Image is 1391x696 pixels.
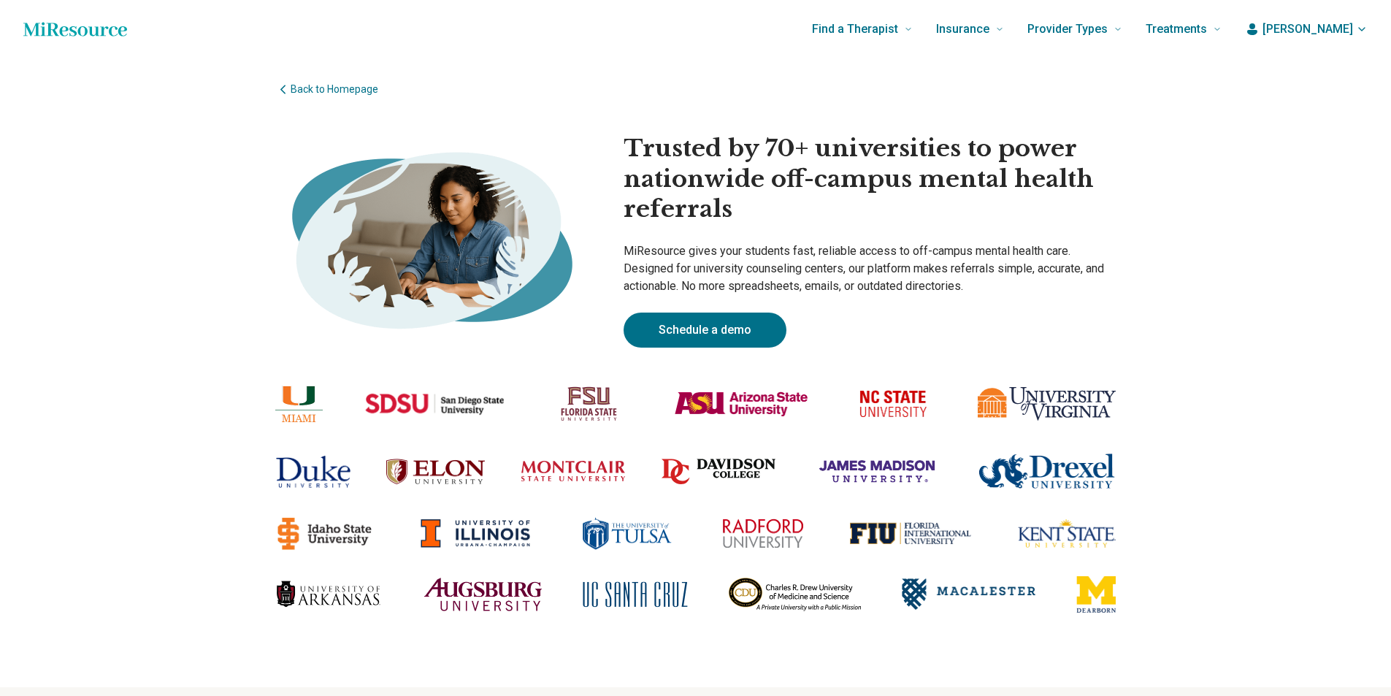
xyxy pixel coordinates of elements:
[1018,519,1116,548] img: Kent State University
[674,391,808,416] img: Arizona State University
[978,453,1116,489] img: Drexel University
[1027,19,1108,39] span: Provider Types
[23,15,127,44] a: Home page
[1262,20,1353,38] span: [PERSON_NAME]
[577,513,675,554] img: The University of Tulsa
[275,581,383,608] img: University of Arkansas
[902,578,1035,610] img: Macalester College
[851,383,935,424] img: North Carolina State University
[978,387,1116,421] img: University of Virginia
[275,386,323,422] img: University of Miami
[1146,19,1207,39] span: Treatments
[729,578,861,611] img: Charles R. Drew University of Medicine and Science
[1245,20,1368,38] button: [PERSON_NAME]
[624,242,1116,295] p: MiResource gives your students fast, reliable access to off-campus mental health care. Designed f...
[275,515,374,551] img: Idaho State University
[936,19,989,39] span: Insurance
[521,461,625,481] img: Montclair State University
[421,519,530,548] img: University of Illinois at Urbana-Champaign
[365,388,504,421] img: San Diego State University
[1076,576,1116,613] img: University of Michigan-Dearborn
[546,378,632,429] img: Florida State University
[386,459,485,485] img: Elon University
[424,578,542,611] img: Augsburg University
[624,134,1116,225] h1: Trusted by 70+ universities to power nationwide off-campus mental health referrals
[275,455,350,488] img: Duke University
[662,459,775,484] img: Davidson College
[850,522,971,544] img: Florida International University
[583,581,688,608] img: University of California at Santa Cruz
[812,19,898,39] span: Find a Therapist
[812,453,942,490] img: James Madison University
[624,313,786,348] a: Schedule a demo
[275,82,1116,97] a: Back to Homepage
[723,519,803,548] img: Radford University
